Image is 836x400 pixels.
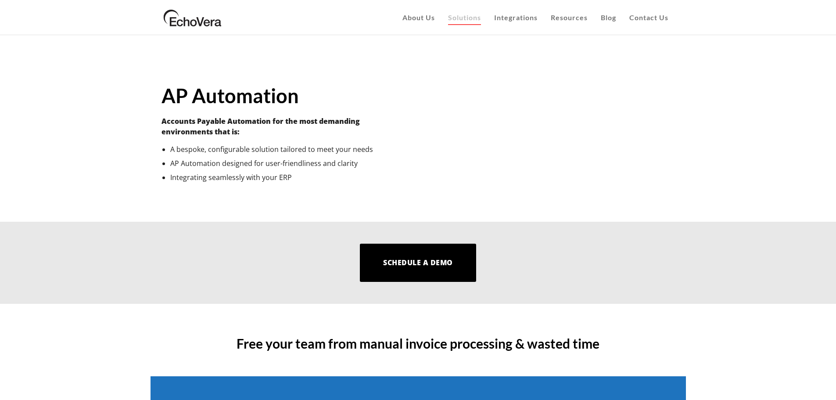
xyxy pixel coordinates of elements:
span: Contact Us [629,13,668,22]
h3: Free your team from manual invoice processing & wasted time [161,335,675,352]
span: Resources [551,13,588,22]
span: Solutions [448,13,481,22]
span: Schedule a Demo [383,258,453,267]
strong: AP Automation [161,84,299,108]
li: A bespoke, configurable solution tailored to meet your needs [170,144,407,155]
img: EchoVera [161,7,224,29]
span: Blog [601,13,616,22]
span: Integrations [494,13,538,22]
strong: Accounts Payable Automation for the most demanding environments that is: [161,116,360,137]
li: Integrating seamlessly with your ERP [170,172,407,183]
span: About Us [402,13,435,22]
a: Schedule a Demo [360,244,476,282]
li: AP Automation designed for user-friendliness and clarity [170,158,407,169]
iframe: Sales Order Automation [429,66,675,204]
